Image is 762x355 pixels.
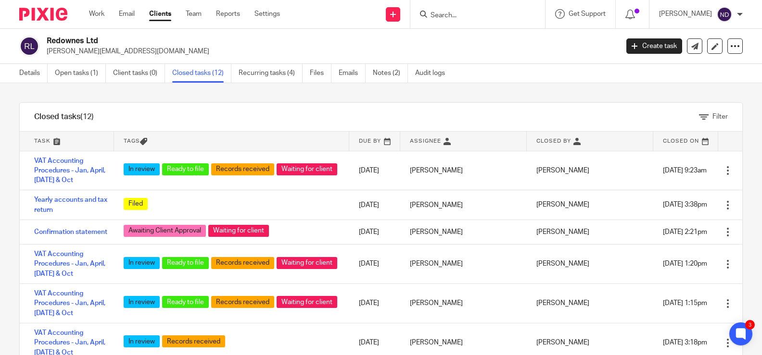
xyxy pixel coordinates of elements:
a: Open tasks (1) [55,64,106,83]
input: Search [430,12,516,20]
span: In review [124,335,160,347]
td: [PERSON_NAME] [400,151,527,190]
a: Email [119,9,135,19]
a: Create task [626,38,682,54]
span: Records received [162,335,225,347]
span: (12) [80,113,94,121]
td: [DATE] [349,190,400,220]
a: Confirmation statement [34,229,107,235]
span: In review [124,296,160,308]
span: Get Support [569,11,606,17]
td: [DATE] [349,151,400,190]
span: Waiting for client [277,257,337,269]
span: [PERSON_NAME] [536,261,589,268]
span: Ready to file [162,163,209,175]
span: Waiting for client [277,163,337,175]
span: [DATE] 3:18pm [663,339,707,346]
a: Notes (2) [373,64,408,83]
p: [PERSON_NAME] [659,9,712,19]
span: Records received [211,296,274,308]
span: [PERSON_NAME] [536,300,589,306]
a: Recurring tasks (4) [239,64,303,83]
p: [PERSON_NAME][EMAIL_ADDRESS][DOMAIN_NAME] [47,47,612,56]
a: Emails [339,64,366,83]
span: [PERSON_NAME] [536,167,589,174]
span: Waiting for client [208,225,269,237]
span: Waiting for client [277,296,337,308]
span: [PERSON_NAME] [536,229,589,235]
span: Awaiting Client Approval [124,225,206,237]
span: [PERSON_NAME] [536,339,589,346]
a: Work [89,9,104,19]
span: Records received [211,163,274,175]
span: Records received [211,257,274,269]
a: Yearly accounts and tax return [34,196,107,213]
a: Settings [254,9,280,19]
span: Ready to file [162,257,209,269]
span: [DATE] 2:21pm [663,229,707,235]
div: 3 [745,320,755,330]
a: Reports [216,9,240,19]
td: [PERSON_NAME] [400,220,527,245]
span: Filed [124,198,148,210]
a: VAT Accounting Procedures - Jan, April, [DATE] & Oct [34,290,105,317]
td: [PERSON_NAME] [400,245,527,284]
h2: Redownes Ltd [47,36,499,46]
td: [PERSON_NAME] [400,284,527,323]
span: [DATE] 9:23am [663,167,707,174]
span: [DATE] 3:38pm [663,202,707,208]
a: VAT Accounting Procedures - Jan, April, [DATE] & Oct [34,158,105,184]
span: Ready to file [162,296,209,308]
span: [PERSON_NAME] [536,202,589,208]
img: Pixie [19,8,67,21]
a: Clients [149,9,171,19]
img: svg%3E [19,36,39,56]
td: [DATE] [349,284,400,323]
a: Client tasks (0) [113,64,165,83]
span: [DATE] 1:15pm [663,300,707,306]
td: [PERSON_NAME] [400,190,527,220]
span: Filter [712,113,728,120]
a: Details [19,64,48,83]
img: svg%3E [717,7,732,22]
a: Closed tasks (12) [172,64,231,83]
td: [DATE] [349,245,400,284]
th: Tags [114,132,349,151]
a: Team [186,9,202,19]
span: In review [124,163,160,175]
a: VAT Accounting Procedures - Jan, April, [DATE] & Oct [34,251,105,277]
span: [DATE] 1:20pm [663,261,707,268]
a: Files [310,64,331,83]
h1: Closed tasks [34,112,94,122]
span: In review [124,257,160,269]
a: Audit logs [415,64,452,83]
td: [DATE] [349,220,400,245]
